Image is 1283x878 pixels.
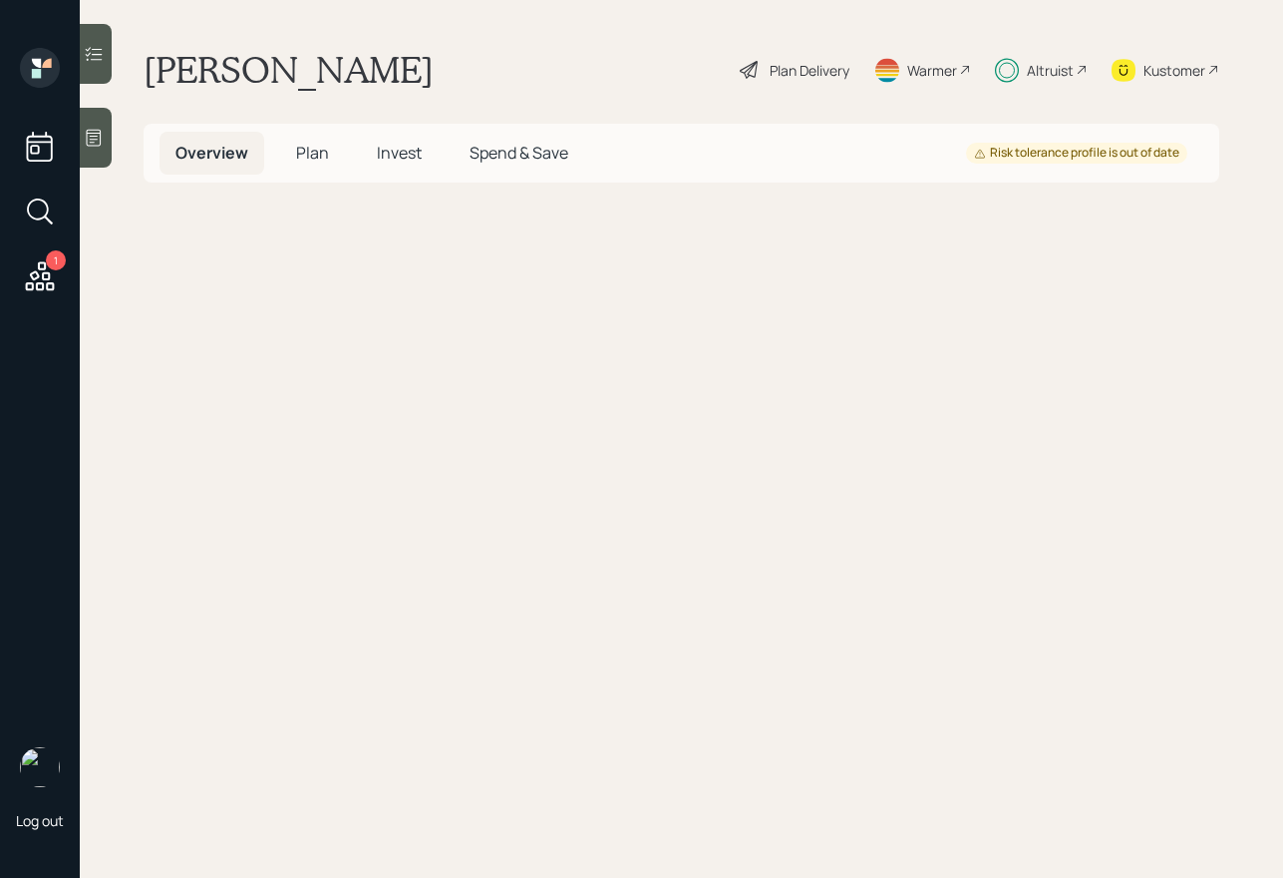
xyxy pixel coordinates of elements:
[377,142,422,164] span: Invest
[1027,60,1074,81] div: Altruist
[907,60,957,81] div: Warmer
[470,142,568,164] span: Spend & Save
[175,142,248,164] span: Overview
[20,747,60,787] img: hunter_neumayer.jpg
[770,60,849,81] div: Plan Delivery
[974,145,1179,162] div: Risk tolerance profile is out of date
[296,142,329,164] span: Plan
[46,250,66,270] div: 1
[1143,60,1205,81] div: Kustomer
[16,811,64,830] div: Log out
[144,48,434,92] h1: [PERSON_NAME]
